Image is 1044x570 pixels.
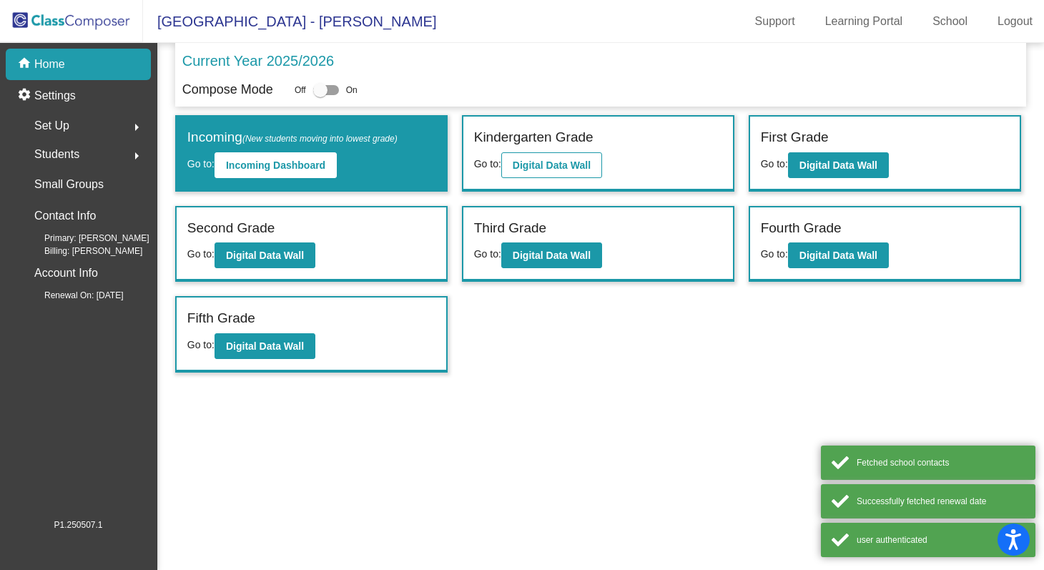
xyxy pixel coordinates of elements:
button: Digital Data Wall [501,242,602,268]
label: Kindergarten Grade [474,127,594,148]
span: Primary: [PERSON_NAME] [21,232,149,245]
mat-icon: arrow_right [128,147,145,164]
a: Learning Portal [814,10,915,33]
span: [GEOGRAPHIC_DATA] - [PERSON_NAME] [143,10,436,33]
b: Digital Data Wall [226,250,304,261]
button: Incoming Dashboard [215,152,337,178]
span: (New students moving into lowest grade) [242,134,398,144]
p: Account Info [34,263,98,283]
p: Contact Info [34,206,96,226]
span: Renewal On: [DATE] [21,289,123,302]
button: Digital Data Wall [788,242,889,268]
p: Compose Mode [182,80,273,99]
b: Digital Data Wall [799,159,877,171]
label: Incoming [187,127,398,148]
mat-icon: home [17,56,34,73]
b: Incoming Dashboard [226,159,325,171]
p: Current Year 2025/2026 [182,50,334,72]
span: Go to: [474,158,501,169]
div: Fetched school contacts [857,456,1025,469]
p: Home [34,56,65,73]
label: First Grade [761,127,829,148]
span: Go to: [761,248,788,260]
button: Digital Data Wall [501,152,602,178]
b: Digital Data Wall [226,340,304,352]
span: Go to: [187,158,215,169]
b: Digital Data Wall [513,159,591,171]
a: School [921,10,979,33]
div: Successfully fetched renewal date [857,495,1025,508]
b: Digital Data Wall [799,250,877,261]
span: Set Up [34,116,69,136]
span: Off [295,84,306,97]
p: Settings [34,87,76,104]
a: Logout [986,10,1044,33]
label: Third Grade [474,218,546,239]
span: On [346,84,358,97]
button: Digital Data Wall [788,152,889,178]
span: Go to: [761,158,788,169]
span: Go to: [187,248,215,260]
button: Digital Data Wall [215,333,315,359]
p: Small Groups [34,175,104,195]
button: Digital Data Wall [215,242,315,268]
span: Go to: [474,248,501,260]
div: user authenticated [857,534,1025,546]
span: Students [34,144,79,164]
span: Billing: [PERSON_NAME] [21,245,142,257]
label: Fifth Grade [187,308,255,329]
a: Support [744,10,807,33]
mat-icon: settings [17,87,34,104]
label: Fourth Grade [761,218,842,239]
span: Go to: [187,339,215,350]
label: Second Grade [187,218,275,239]
mat-icon: arrow_right [128,119,145,136]
b: Digital Data Wall [513,250,591,261]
